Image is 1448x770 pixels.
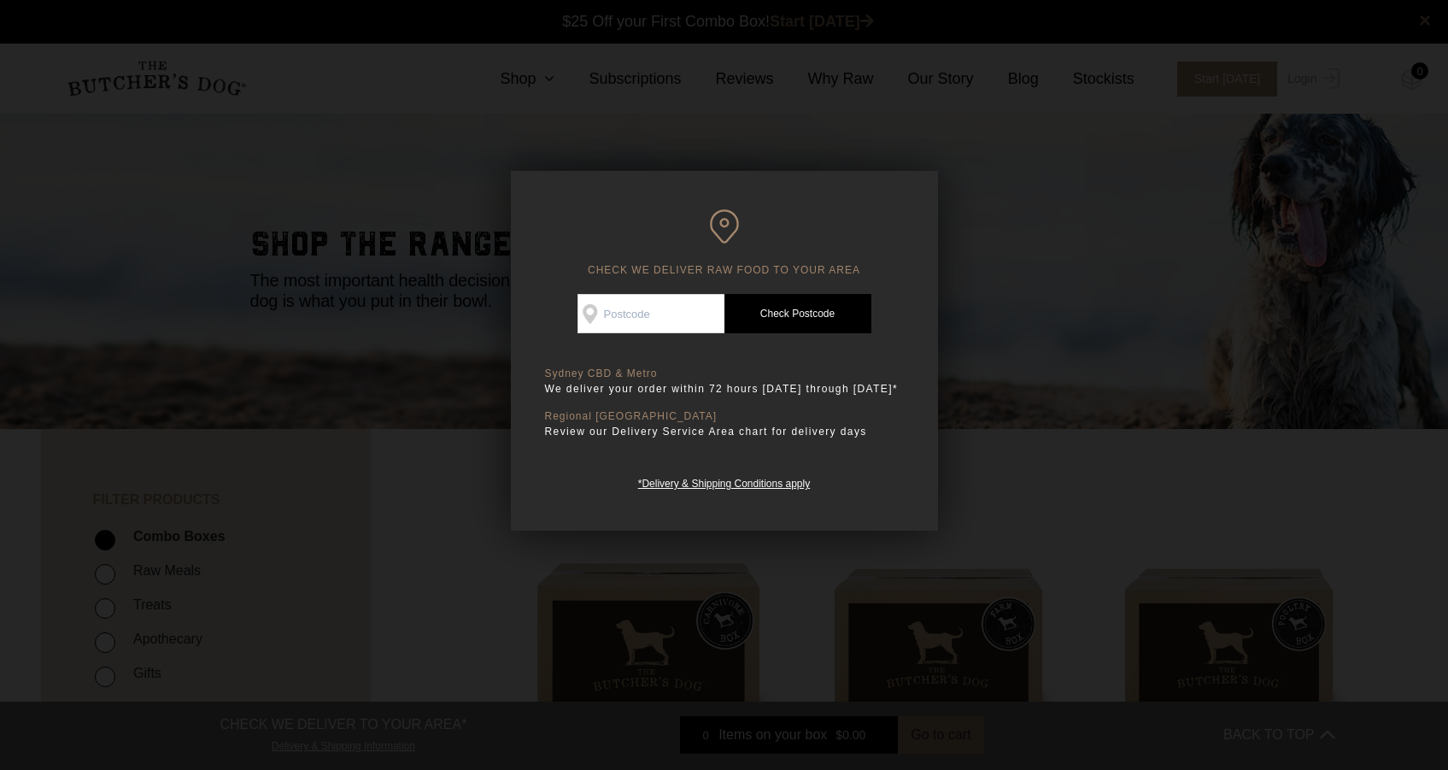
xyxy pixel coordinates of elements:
p: Sydney CBD & Metro [545,367,904,380]
p: Regional [GEOGRAPHIC_DATA] [545,410,904,423]
a: Check Postcode [724,294,871,333]
input: Postcode [577,294,724,333]
p: We deliver your order within 72 hours [DATE] through [DATE]* [545,380,904,397]
p: Review our Delivery Service Area chart for delivery days [545,423,904,440]
h6: CHECK WE DELIVER RAW FOOD TO YOUR AREA [545,209,904,277]
a: *Delivery & Shipping Conditions apply [638,473,810,490]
